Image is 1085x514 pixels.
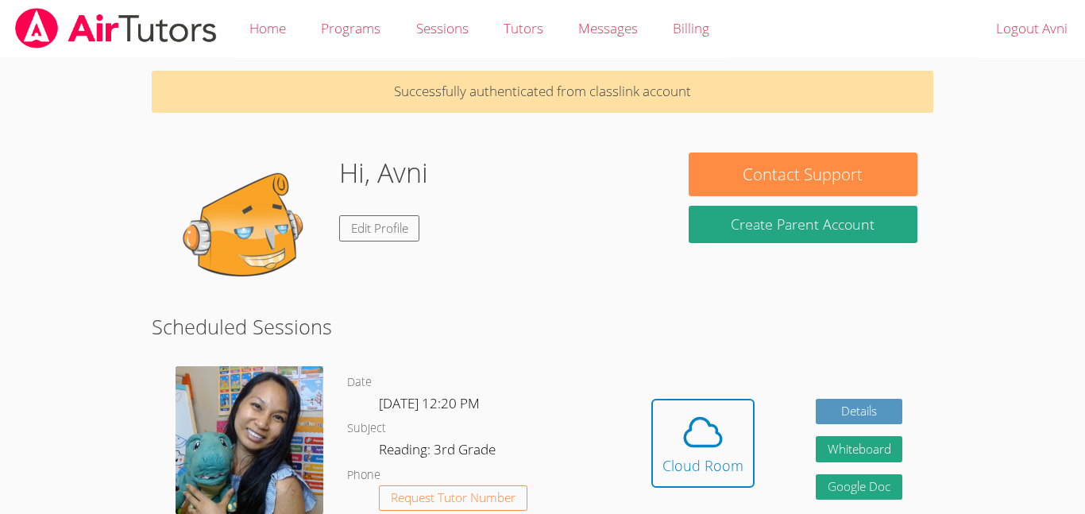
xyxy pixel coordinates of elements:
[347,373,372,392] dt: Date
[689,206,917,243] button: Create Parent Account
[339,215,420,242] a: Edit Profile
[152,311,933,342] h2: Scheduled Sessions
[816,399,903,425] a: Details
[14,8,218,48] img: airtutors_banner-c4298cdbf04f3fff15de1276eac7730deb9818008684d7c2e4769d2f7ddbe033.png
[347,466,380,485] dt: Phone
[689,153,917,196] button: Contact Support
[379,485,527,512] button: Request Tutor Number
[379,439,499,466] dd: Reading: 3rd Grade
[152,71,933,113] p: Successfully authenticated from classlink account
[176,366,323,514] img: Untitled%20design%20(19).png
[347,419,386,439] dt: Subject
[168,153,326,311] img: default.png
[816,436,903,462] button: Whiteboard
[379,394,480,412] span: [DATE] 12:20 PM
[391,492,515,504] span: Request Tutor Number
[662,454,743,477] div: Cloud Room
[651,399,755,488] button: Cloud Room
[816,474,903,500] a: Google Doc
[339,153,428,193] h1: Hi, Avni
[578,19,638,37] span: Messages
